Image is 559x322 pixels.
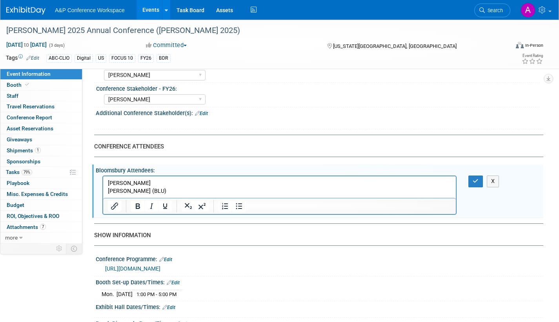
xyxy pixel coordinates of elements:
div: ABC-CLIO [46,54,72,62]
span: [US_STATE][GEOGRAPHIC_DATA], [GEOGRAPHIC_DATA] [333,43,457,49]
a: Staff [0,91,82,101]
td: Personalize Event Tab Strip [53,243,66,254]
td: Tags [6,54,39,63]
div: FY26 [138,54,154,62]
td: Mon. [102,290,117,298]
a: Misc. Expenses & Credits [0,189,82,199]
img: Amanda Oney [521,3,535,18]
div: Exhibit Hall Dates/Times: [96,301,543,311]
span: ROI, Objectives & ROO [7,213,59,219]
span: 1:00 PM - 5:00 PM [137,291,177,297]
div: SHOW INFORMATION [94,231,537,240]
a: Event Information [0,69,82,79]
button: Underline [158,201,172,212]
a: Booth [0,80,82,90]
a: [URL][DOMAIN_NAME] [105,265,160,272]
button: Bold [131,201,144,212]
img: Format-Inperson.png [516,42,524,48]
a: Edit [159,257,172,262]
span: to [23,42,30,48]
div: Event Rating [522,54,543,58]
span: more [5,234,18,241]
img: ExhibitDay [6,7,46,15]
span: 7 [40,224,46,230]
span: Travel Reservations [7,103,55,110]
div: Conference Stakeholder - FY26: [96,83,540,93]
iframe: Rich Text Area [103,176,456,198]
div: Digital [75,54,93,62]
a: Budget [0,200,82,210]
a: Sponsorships [0,156,82,167]
div: Event Format [464,41,543,53]
span: Misc. Expenses & Credits [7,191,68,197]
a: Shipments1 [0,145,82,156]
div: Booth Set-up Dates/Times: [96,276,543,287]
div: Additional Conference Stakeholder(s): [96,107,543,117]
span: Tasks [6,169,32,175]
a: Asset Reservations [0,123,82,134]
a: Edit [162,305,175,310]
span: A&P Conference Workspace [55,7,125,13]
span: [DATE] [DATE] [6,41,47,48]
div: BDR [157,54,171,62]
span: (3 days) [48,43,65,48]
i: Booth reservation complete [25,82,29,87]
button: Italic [145,201,158,212]
span: Staff [7,93,18,99]
button: X [487,176,499,187]
div: Bloomsbury Attendees: [96,165,543,174]
span: Sponsorships [7,158,40,165]
div: Conference Programme: [96,253,543,263]
button: Subscript [182,201,195,212]
a: Giveaways [0,134,82,145]
a: Edit [195,111,208,116]
span: Playbook [7,180,29,186]
button: Committed [143,41,190,49]
span: Budget [7,202,24,208]
button: Superscript [195,201,209,212]
a: Search [474,4,510,17]
span: Shipments [7,147,41,154]
span: Conference Report [7,114,52,121]
div: In-Person [525,42,543,48]
button: Bullet list [232,201,246,212]
a: Edit [26,55,39,61]
a: Playbook [0,178,82,188]
a: Travel Reservations [0,101,82,112]
td: [DATE] [117,290,133,298]
a: more [0,232,82,243]
a: Edit [167,280,180,285]
a: Attachments7 [0,222,82,232]
span: Giveaways [7,136,32,143]
span: Event Information [7,71,51,77]
a: ROI, Objectives & ROO [0,211,82,221]
div: CONFERENCE ATTENDEES [94,143,537,151]
td: Toggle Event Tabs [66,243,82,254]
button: Numbered list [219,201,232,212]
a: Conference Report [0,112,82,123]
button: Insert/edit link [108,201,121,212]
div: US [96,54,106,62]
span: Search [485,7,503,13]
span: Attachments [7,224,46,230]
div: FOCUS 10 [109,54,135,62]
span: 79% [22,169,32,175]
span: Asset Reservations [7,125,53,132]
div: [PERSON_NAME] 2025 Annual Conference ([PERSON_NAME] 2025) [4,24,497,38]
a: Tasks79% [0,167,82,177]
span: 1 [35,147,41,153]
span: Booth [7,82,31,88]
